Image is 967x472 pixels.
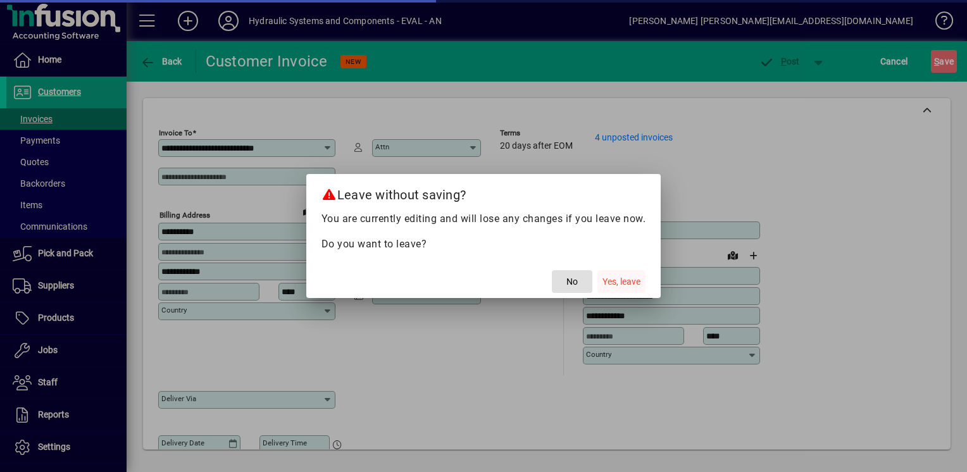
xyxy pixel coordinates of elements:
[306,174,661,211] h2: Leave without saving?
[321,237,646,252] p: Do you want to leave?
[602,275,640,289] span: Yes, leave
[321,211,646,227] p: You are currently editing and will lose any changes if you leave now.
[552,270,592,293] button: No
[566,275,578,289] span: No
[597,270,646,293] button: Yes, leave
